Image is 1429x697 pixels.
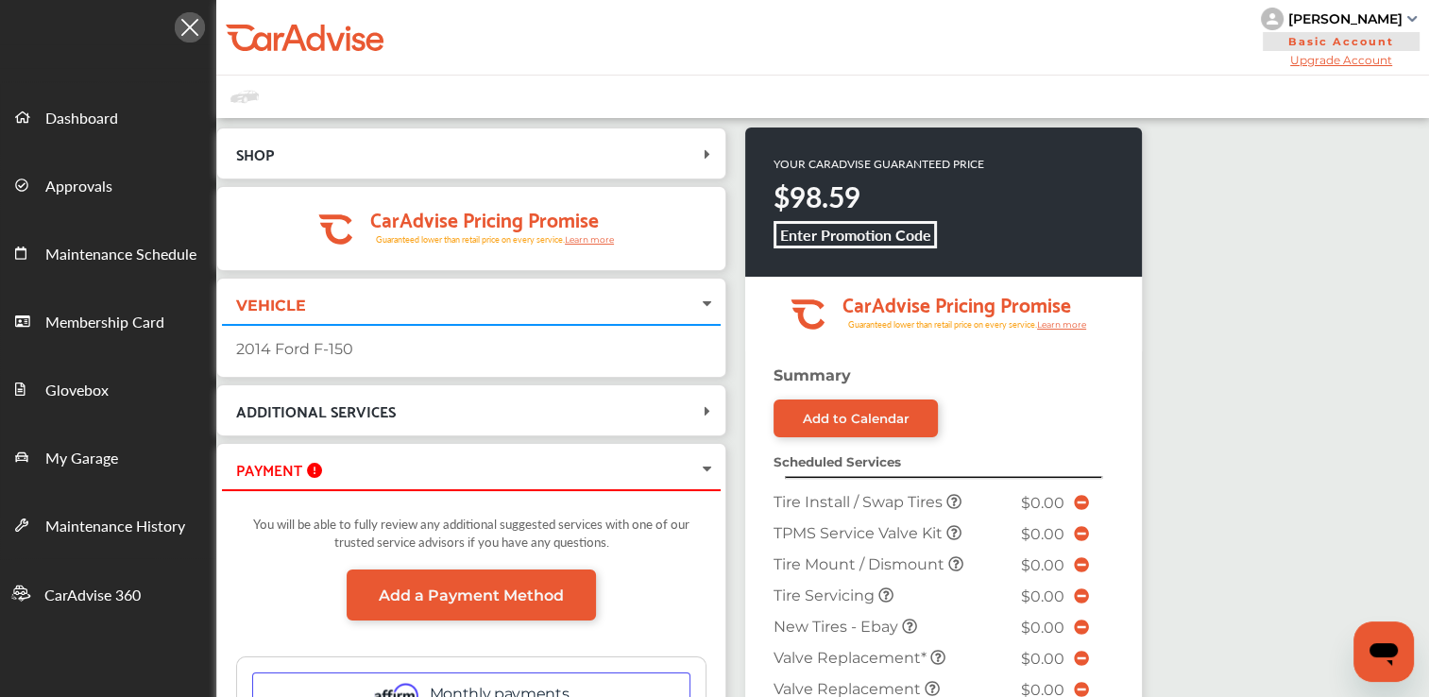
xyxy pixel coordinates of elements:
[774,156,984,172] p: YOUR CARADVISE GUARANTEED PRICE
[175,12,205,42] img: Icon.5fd9dcc7.svg
[1407,16,1417,22] img: sCxJUJ+qAmfqhQGDUl18vwLg4ZYJ6CxN7XmbOMBAAAAAElFTkSuQmCC
[347,569,596,620] a: Add a Payment Method
[236,505,706,569] div: You will be able to fully review any additional suggested services with one of our trusted servic...
[236,340,706,358] div: 2014 Ford F-150
[45,515,185,539] span: Maintenance History
[370,201,599,235] tspan: CarAdvise Pricing Promise
[45,311,164,335] span: Membership Card
[1021,619,1064,637] span: $0.00
[1,82,215,150] a: Dashboard
[1288,10,1403,27] div: [PERSON_NAME]
[45,243,196,267] span: Maintenance Schedule
[236,141,274,166] span: SHOP
[1353,621,1414,682] iframe: Button to launch messaging window
[236,456,302,482] span: PAYMENT
[44,584,141,608] span: CarAdvise 360
[45,447,118,471] span: My Garage
[774,618,902,636] span: New Tires - Ebay
[45,175,112,199] span: Approvals
[1261,8,1284,30] img: knH8PDtVvWoAbQRylUukY18CTiRevjo20fAtgn5MLBQj4uumYvk2MzTtcAIzfGAtb1XOLVMAvhLuqoNAbL4reqehy0jehNKdM...
[774,649,930,667] span: Valve Replacement*
[45,107,118,131] span: Dashboard
[1,490,215,558] a: Maintenance History
[1263,32,1420,51] span: Basic Account
[774,555,948,573] span: Tire Mount / Dismount
[774,524,946,542] span: TPMS Service Valve Kit
[1037,319,1087,330] tspan: Learn more
[1261,53,1421,67] span: Upgrade Account
[45,379,109,403] span: Glovebox
[1,218,215,286] a: Maintenance Schedule
[236,398,396,423] span: ADDITIONAL SERVICES
[1021,650,1064,668] span: $0.00
[1,354,215,422] a: Glovebox
[565,234,615,245] tspan: Learn more
[1021,494,1064,512] span: $0.00
[774,454,901,469] strong: Scheduled Services
[842,286,1071,320] tspan: CarAdvise Pricing Promise
[1,422,215,490] a: My Garage
[774,493,946,511] span: Tire Install / Swap Tires
[1021,556,1064,574] span: $0.00
[774,399,938,437] a: Add to Calendar
[1021,587,1064,605] span: $0.00
[379,586,564,604] span: Add a Payment Method
[1,286,215,354] a: Membership Card
[376,233,565,246] tspan: Guaranteed lower than retail price on every service.
[1,150,215,218] a: Approvals
[848,318,1037,331] tspan: Guaranteed lower than retail price on every service.
[230,85,259,109] img: placeholder_car.fcab19be.svg
[780,224,931,246] b: Enter Promotion Code
[236,297,306,314] span: VEHICLE
[774,366,851,384] strong: Summary
[803,411,910,426] div: Add to Calendar
[774,177,860,216] strong: $98.59
[1021,525,1064,543] span: $0.00
[774,586,878,604] span: Tire Servicing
